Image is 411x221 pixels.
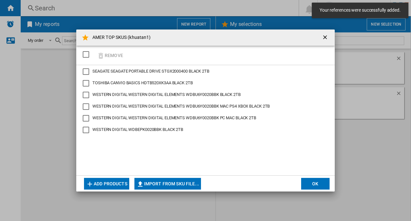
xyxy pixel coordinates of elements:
md-checkbox: TOSHIBA CANVIO BASICS HDTB520XK3AA BLACK 2TB [83,80,323,87]
md-dialog: {{::selection.title}} {{::getI18NText('BUTTONS.REMOVE')}} ... [76,29,335,192]
span: TOSHIBA CANVIO BASICS HDTB520XK3AA BLACK 2TB [92,80,193,85]
h4: AMER TOP SKUS (khuatan1) [89,34,151,41]
md-checkbox: WESTERN DIGITAL WDBEPK0020BBK BLACK 2TB [83,127,328,133]
ng-md-icon: getI18NText('BUTTONS.CLOSE_DIALOG') [322,34,330,42]
button: Add products [84,178,129,190]
button: Import from SKU file... [134,178,201,190]
md-checkbox: SEAGATE PORTABLE DRIVE STGX2000400 BLACK 2TB [83,68,323,75]
span: WESTERN DIGITAL WDBEPK0020BBK BLACK 2TB [92,127,183,132]
button: getI18NText('BUTTONS.CLOSE_DIALOG') [319,31,332,44]
span: WESTERN DIGITAL WESTERN DIGITAL ELEMENTS WDBU6Y0020BBK BLACK 2TB [92,92,241,97]
button: Remove [95,48,125,63]
span: Your references were successfully added. [318,7,403,14]
span: WESTERN DIGITAL WESTERN DIGITAL ELEMENTS WDBU6Y0020BBK MAC PS4 XBOX BLACK 2TB [92,104,270,109]
span: WESTERN DIGITAL WESTERN DIGITAL ELEMENTS WDBU6Y0020BBK PC MAC BLACK 2TB [92,115,256,120]
span: SEAGATE SEAGATE PORTABLE DRIVE STGX2000400 BLACK 2TB [92,69,209,74]
button: OK [301,178,330,190]
md-checkbox: WESTERN DIGITAL ELEMENTS WDBU6Y0020BBK MAC PS4 XBOX BLACK 2TB [83,103,323,110]
md-checkbox: WESTERN DIGITAL ELEMENTS WDBU6Y0020BBK PC MAC BLACK 2TB [83,115,323,122]
md-checkbox: WESTERN DIGITAL ELEMENTS WDBU6Y0020BBK BLACK 2TB [83,92,323,98]
md-checkbox: SELECTIONS.EDITION_POPUP.SELECT_DESELECT [83,49,92,60]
